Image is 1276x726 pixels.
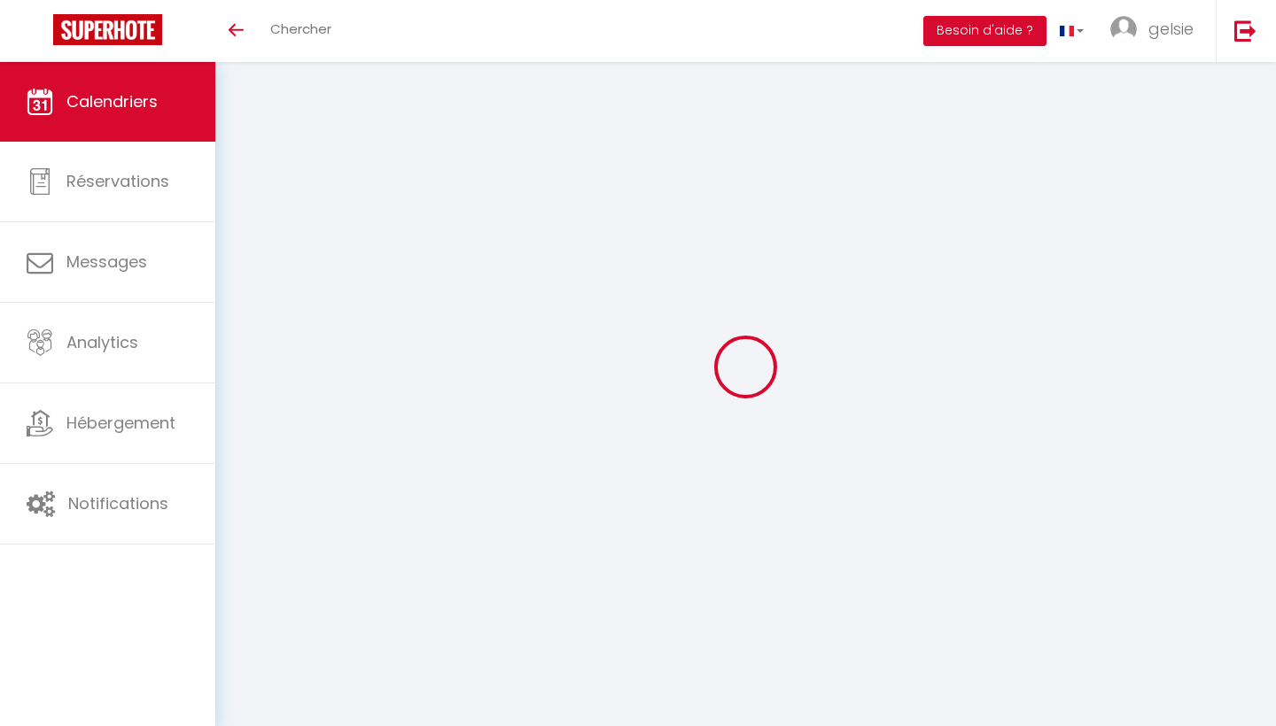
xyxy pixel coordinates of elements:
span: Calendriers [66,90,158,112]
button: Besoin d'aide ? [923,16,1046,46]
span: Notifications [68,492,168,514]
img: ... [1110,16,1137,42]
span: Analytics [66,331,138,353]
span: Chercher [270,19,331,38]
span: Réservations [66,170,169,192]
span: Hébergement [66,412,175,434]
span: Messages [66,251,147,273]
img: Super Booking [53,14,162,45]
img: logout [1234,19,1257,42]
span: gelsie [1148,18,1194,40]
